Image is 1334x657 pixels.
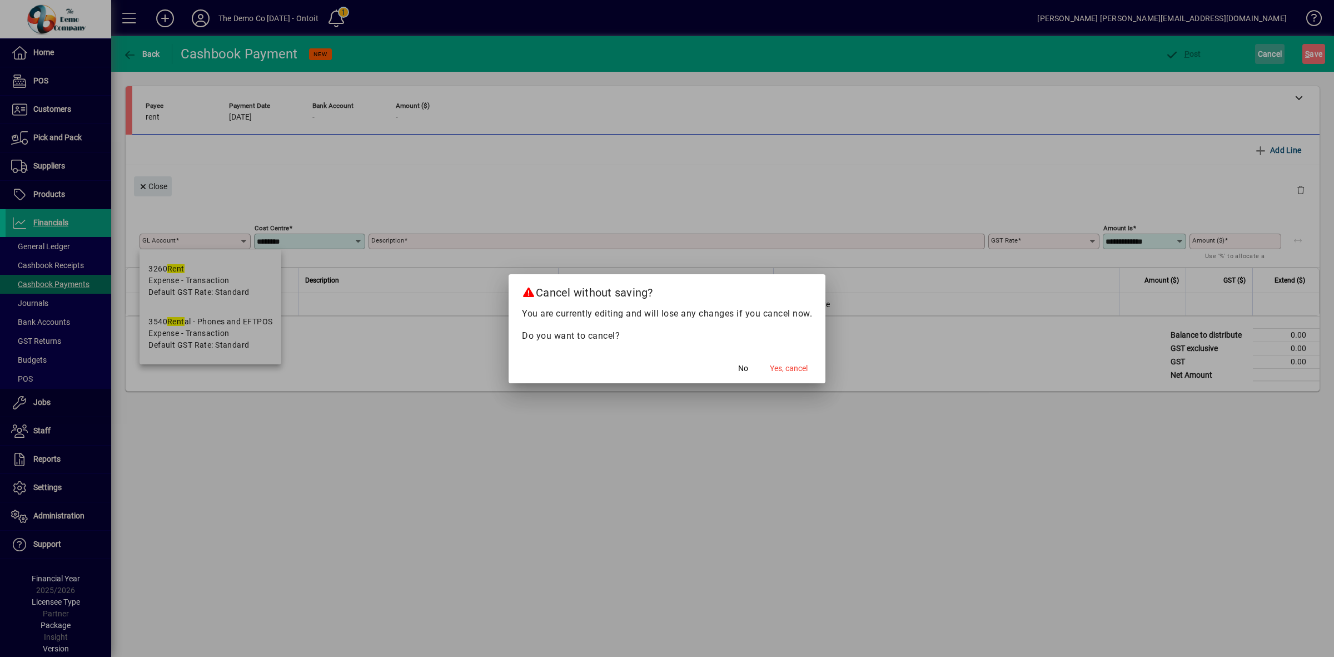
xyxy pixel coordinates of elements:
[725,359,761,379] button: No
[765,359,812,379] button: Yes, cancel
[522,307,812,320] p: You are currently editing and will lose any changes if you cancel now.
[770,363,808,374] span: Yes, cancel
[738,363,748,374] span: No
[509,274,825,307] h2: Cancel without saving?
[522,329,812,343] p: Do you want to cancel?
